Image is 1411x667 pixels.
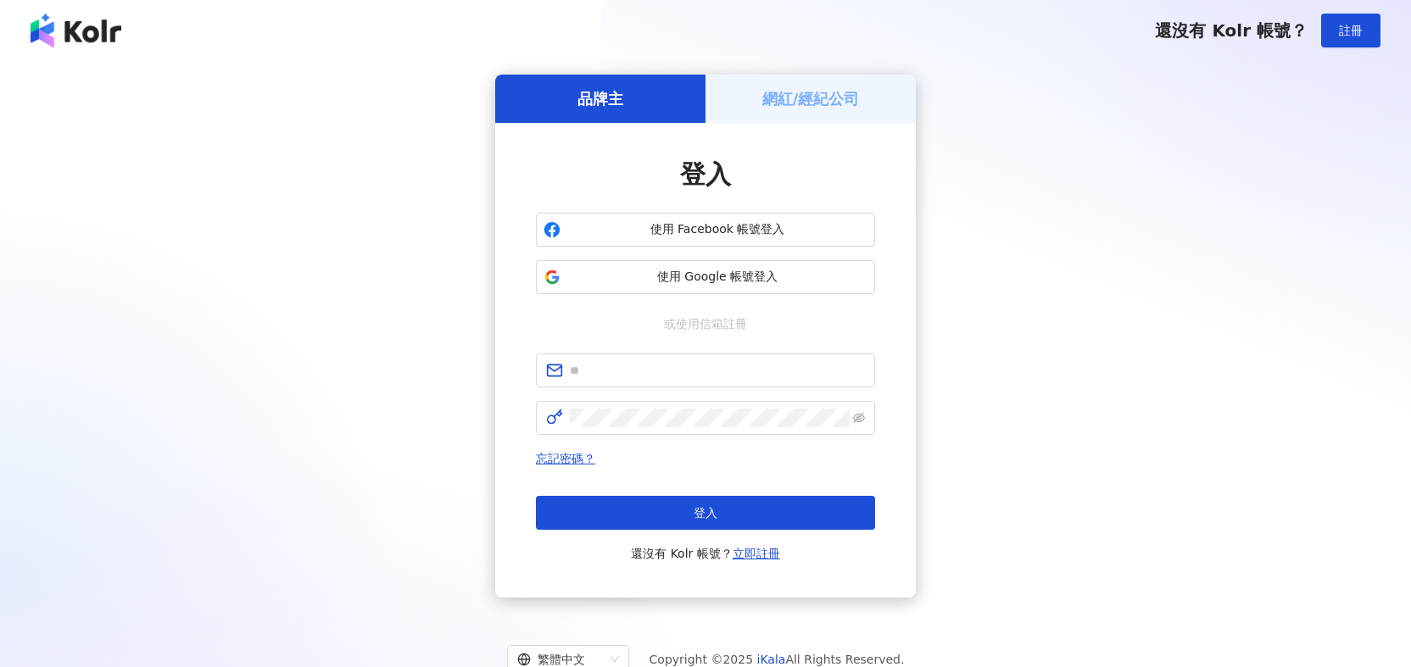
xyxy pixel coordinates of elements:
[733,547,780,560] a: 立即註冊
[1339,24,1363,37] span: 註冊
[567,221,867,238] span: 使用 Facebook 帳號登入
[536,452,595,465] a: 忘記密碼？
[536,496,875,530] button: 登入
[536,260,875,294] button: 使用 Google 帳號登入
[1321,14,1380,47] button: 註冊
[757,653,786,666] a: iKala
[631,543,780,564] span: 還沒有 Kolr 帳號？
[567,269,867,286] span: 使用 Google 帳號登入
[1155,20,1308,41] span: 還沒有 Kolr 帳號？
[762,88,860,109] h5: 網紅/經紀公司
[853,412,865,424] span: eye-invisible
[536,213,875,247] button: 使用 Facebook 帳號登入
[694,506,717,520] span: 登入
[680,159,731,189] span: 登入
[652,314,759,333] span: 或使用信箱註冊
[577,88,623,109] h5: 品牌主
[31,14,121,47] img: logo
